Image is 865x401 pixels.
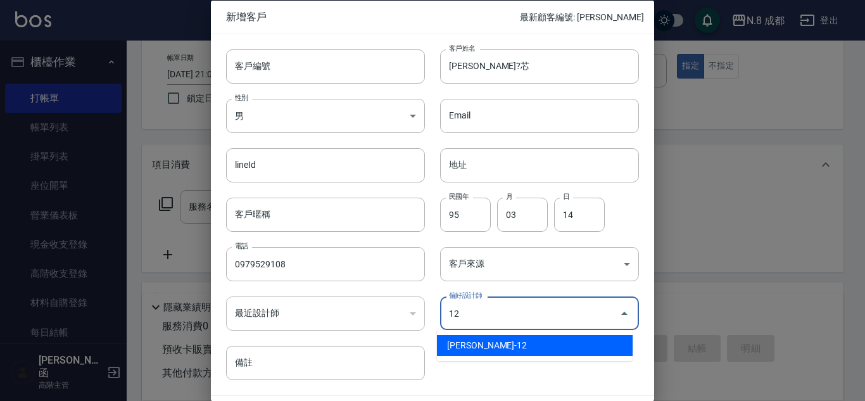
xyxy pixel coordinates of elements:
label: 性別 [235,92,248,102]
button: Close [614,303,635,323]
div: 男 [226,98,425,132]
label: 客戶姓名 [449,43,476,53]
p: 最新顧客編號: [PERSON_NAME] [520,10,644,23]
label: 日 [563,191,569,201]
label: 民國年 [449,191,469,201]
label: 電話 [235,241,248,251]
span: 新增客戶 [226,10,520,23]
li: [PERSON_NAME]-12 [437,335,633,356]
label: 偏好設計師 [449,291,482,300]
label: 月 [506,191,512,201]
